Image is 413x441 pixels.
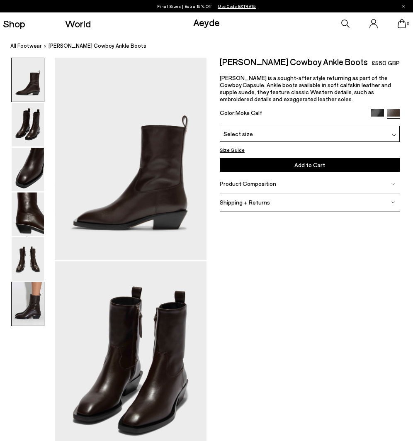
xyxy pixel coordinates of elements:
a: All Footwear [10,41,42,50]
img: Luis Leather Cowboy Ankle Boots - Image 4 [12,192,44,236]
p: Final Sizes | Extra 15% Off [157,2,256,10]
div: Color: [220,109,366,119]
span: Shipping + Returns [220,199,270,206]
span: 0 [406,22,410,26]
img: svg%3E [391,200,395,205]
span: Add to Cart [294,161,325,168]
span: Select size [224,129,253,138]
span: Moka Calf [236,109,262,116]
p: [PERSON_NAME] is a sought-after style returning as part of the Cowboy Capsule. Ankle boots availa... [220,74,400,102]
button: Size Guide [220,146,245,154]
a: Shop [3,19,25,29]
button: Add to Cart [220,158,400,172]
span: Navigate to /collections/ss25-final-sizes [218,4,256,9]
span: £560 GBP [372,59,400,67]
h2: [PERSON_NAME] Cowboy Ankle Boots [220,58,368,66]
a: World [65,19,91,29]
span: [PERSON_NAME] Cowboy Ankle Boots [49,41,146,50]
nav: breadcrumb [10,35,413,58]
img: svg%3E [391,182,395,186]
img: Luis Leather Cowboy Ankle Boots - Image 5 [12,237,44,281]
a: 0 [398,19,406,28]
img: Luis Leather Cowboy Ankle Boots - Image 1 [12,58,44,102]
img: svg%3E [392,133,396,137]
span: Product Composition [220,180,276,187]
img: Luis Leather Cowboy Ankle Boots - Image 2 [12,103,44,146]
img: Luis Leather Cowboy Ankle Boots - Image 3 [12,148,44,191]
img: Luis Leather Cowboy Ankle Boots - Image 6 [12,282,44,326]
a: Aeyde [193,16,220,28]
